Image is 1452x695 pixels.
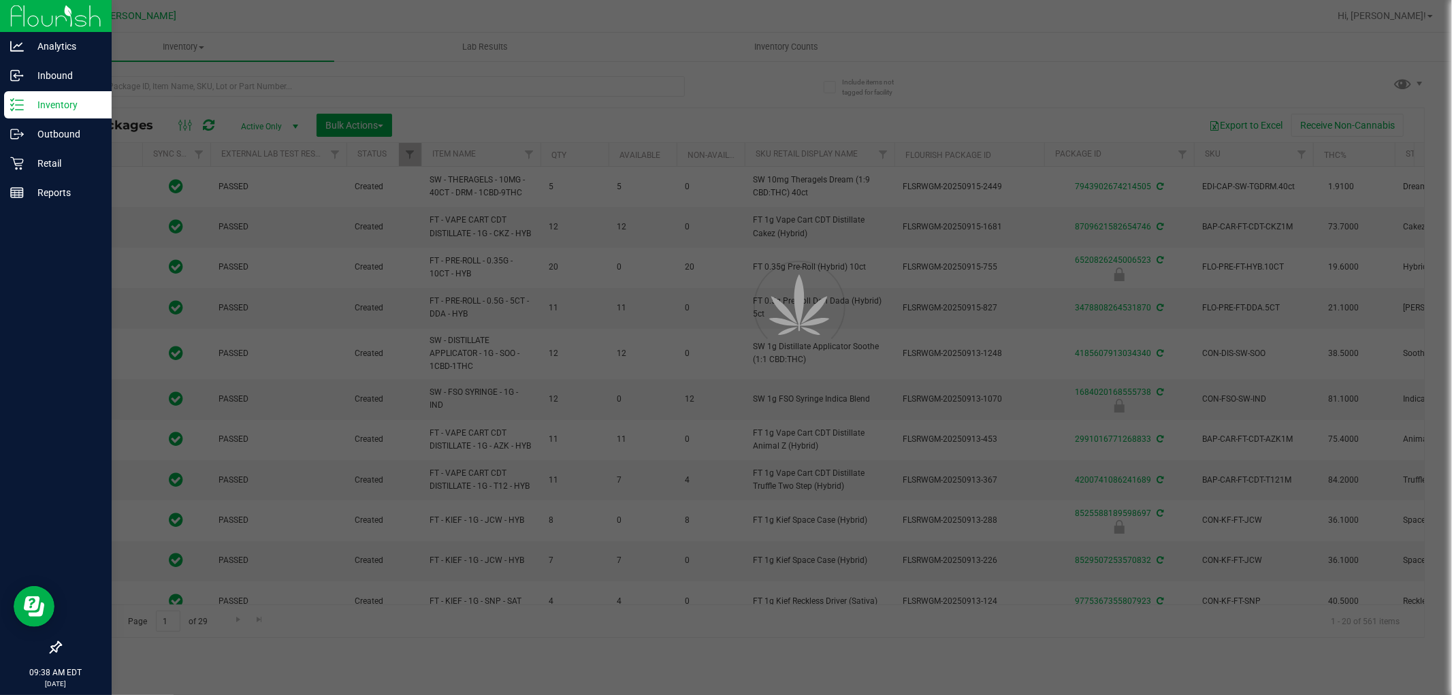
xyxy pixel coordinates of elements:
inline-svg: Inbound [10,69,24,82]
inline-svg: Retail [10,157,24,170]
p: Inbound [24,67,106,84]
inline-svg: Inventory [10,98,24,112]
p: Analytics [24,38,106,54]
p: Outbound [24,126,106,142]
p: Inventory [24,97,106,113]
inline-svg: Reports [10,186,24,199]
p: [DATE] [6,679,106,689]
iframe: Resource center [14,586,54,627]
inline-svg: Analytics [10,39,24,53]
p: Reports [24,184,106,201]
p: 09:38 AM EDT [6,666,106,679]
inline-svg: Outbound [10,127,24,141]
p: Retail [24,155,106,172]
